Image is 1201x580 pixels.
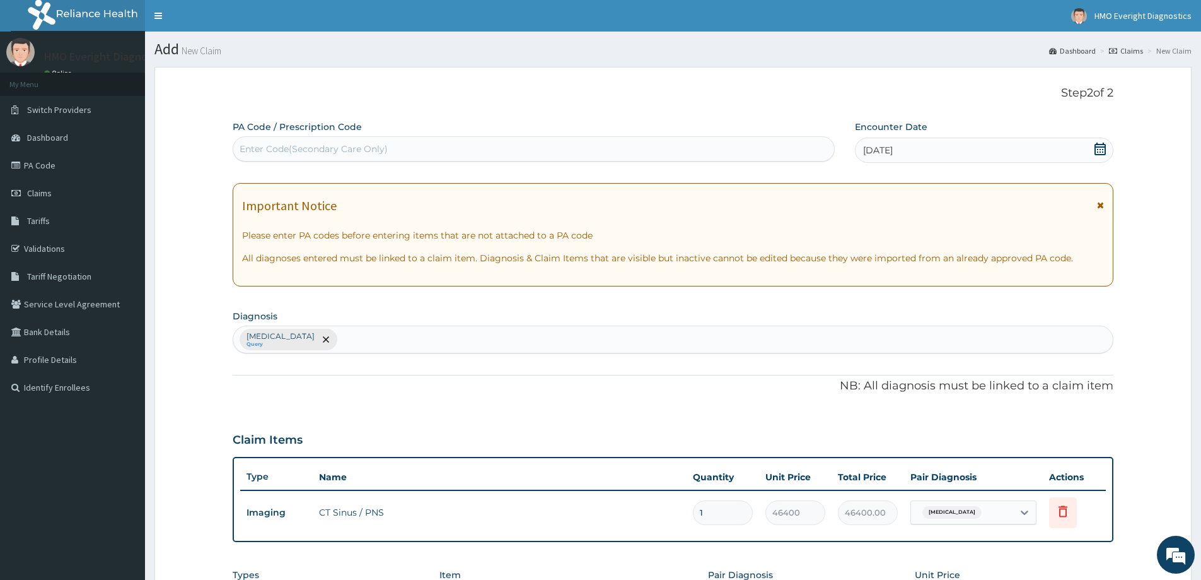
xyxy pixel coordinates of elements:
li: New Claim [1144,45,1192,56]
th: Total Price [832,465,904,490]
div: Enter Code(Secondary Care Only) [240,143,388,155]
span: Switch Providers [27,104,91,115]
td: CT Sinus / PNS [313,500,687,525]
th: Actions [1043,465,1106,490]
h3: Claim Items [233,434,303,447]
h1: Important Notice [242,199,337,213]
p: NB: All diagnosis must be linked to a claim item [233,378,1113,394]
td: Imaging [240,501,313,524]
span: Claims [27,187,52,199]
label: Encounter Date [855,121,927,133]
img: User Image [1071,8,1087,24]
th: Pair Diagnosis [904,465,1043,490]
div: Chat with us now [66,71,212,87]
div: Minimize live chat window [207,6,237,37]
span: Dashboard [27,132,68,143]
h1: Add [154,41,1192,57]
small: Query [247,341,315,348]
span: HMO Everight Diagnostics [1094,10,1192,21]
span: remove selection option [320,334,332,345]
p: [MEDICAL_DATA] [247,331,315,341]
th: Type [240,465,313,488]
p: HMO Everight Diagnostics [44,51,171,62]
span: Tariffs [27,215,50,227]
a: Online [44,69,74,78]
th: Quantity [687,465,759,490]
span: [MEDICAL_DATA] [922,506,982,519]
textarea: Type your message and hit 'Enter' [6,345,240,389]
span: [DATE] [863,144,893,157]
p: Please enter PA codes before entering items that are not attached to a PA code [242,229,1104,242]
span: We're online! [73,159,174,287]
label: Diagnosis [233,310,277,323]
th: Unit Price [759,465,832,490]
a: Claims [1109,45,1143,56]
small: New Claim [179,46,221,56]
p: Step 2 of 2 [233,86,1113,100]
span: Tariff Negotiation [27,271,91,282]
img: User Image [6,38,35,66]
th: Name [313,465,687,490]
label: PA Code / Prescription Code [233,121,362,133]
a: Dashboard [1049,45,1096,56]
p: All diagnoses entered must be linked to a claim item. Diagnosis & Claim Items that are visible bu... [242,252,1104,264]
img: d_794563401_company_1708531726252_794563401 [23,63,51,95]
